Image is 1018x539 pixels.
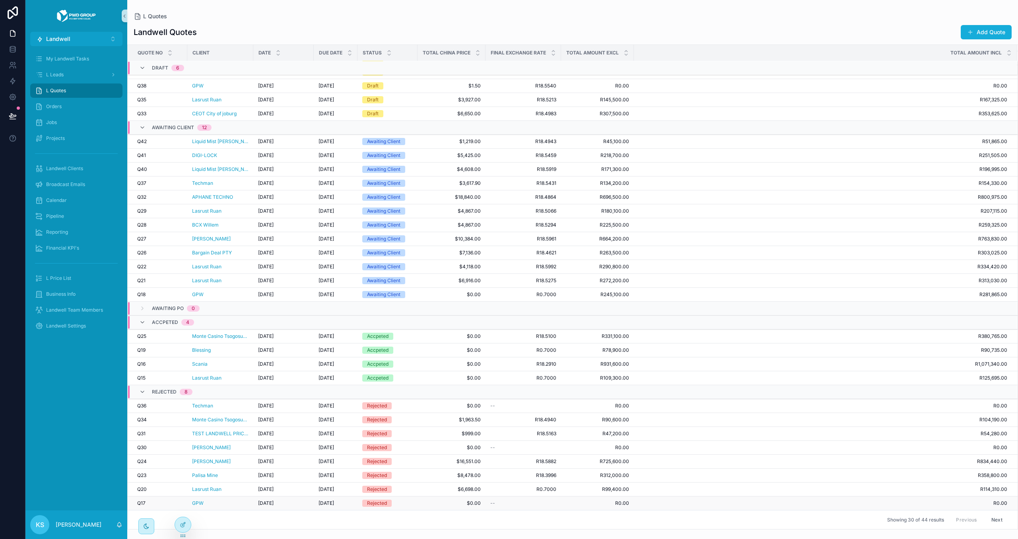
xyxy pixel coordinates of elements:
[566,264,629,270] span: R290,800.00
[192,277,221,284] span: Lasrust Ruan
[258,180,309,186] a: [DATE]
[362,82,413,89] a: Draft
[490,222,556,228] a: R18.5294
[258,111,309,117] a: [DATE]
[30,99,122,114] a: Orders
[362,166,413,173] a: Awaiting Client
[192,152,249,159] a: DIGI-LOCK
[319,83,353,89] a: [DATE]
[634,236,1007,242] a: R763,830.00
[258,250,309,256] a: [DATE]
[634,152,1007,159] span: R251,505.00
[192,152,217,159] span: DIGI-LOCK
[137,111,146,117] span: Q33
[46,245,79,251] span: Financial KPI's
[137,250,183,256] a: Q26
[490,180,556,186] a: R18.5431
[362,110,413,117] a: Draft
[422,222,481,228] a: $4,867.00
[566,236,629,242] span: R664,200.00
[634,166,1007,173] a: R196,995.00
[490,97,556,103] a: R18.5213
[634,264,1007,270] a: R334,420.00
[422,97,481,103] a: $3,927.00
[137,138,147,145] span: Q42
[258,152,309,159] a: [DATE]
[192,277,249,284] a: Lasrust Ruan
[422,208,481,214] span: $4,867.00
[258,152,274,159] span: [DATE]
[137,97,183,103] a: Q35
[192,208,249,214] a: Lasrust Ruan
[30,177,122,192] a: Broadcast Emails
[137,180,183,186] a: Q37
[46,103,62,110] span: Orders
[192,264,249,270] a: Lasrust Ruan
[192,111,249,117] a: CEOT City of joburg
[258,138,274,145] span: [DATE]
[362,194,413,201] a: Awaiting Client
[634,222,1007,228] a: R259,325.00
[30,52,122,66] a: My Landwell Tasks
[137,208,183,214] a: Q29
[566,208,629,214] a: R180,100.00
[367,96,379,103] div: Draft
[192,194,233,200] a: APHANE TECHNO
[258,208,274,214] span: [DATE]
[566,138,629,145] span: R45,100.00
[30,83,122,98] a: L Quotes
[46,197,67,204] span: Calendar
[319,264,353,270] a: [DATE]
[422,194,481,200] span: $18,840.00
[46,35,70,43] span: Landwell
[422,250,481,256] a: $7,136.00
[319,277,334,284] span: [DATE]
[367,82,379,89] div: Draft
[367,152,400,159] div: Awaiting Client
[192,111,237,117] span: CEOT City of joburg
[490,152,556,159] span: R18.5459
[634,250,1007,256] span: R303,025.00
[367,194,400,201] div: Awaiting Client
[46,275,71,281] span: L Price List
[566,83,629,89] a: R0.00
[319,97,353,103] a: [DATE]
[490,236,556,242] span: R18.5961
[258,138,309,145] a: [DATE]
[490,111,556,117] span: R18.4983
[258,277,309,284] a: [DATE]
[46,181,85,188] span: Broadcast Emails
[367,249,400,256] div: Awaiting Client
[422,264,481,270] span: $4,118.00
[490,138,556,145] a: R18.4943
[490,83,556,89] span: R18.5540
[422,138,481,145] a: $1,219.00
[566,180,629,186] span: R134,200.00
[192,250,232,256] span: Bargain Deal PTY
[367,180,400,187] div: Awaiting Client
[566,166,629,173] span: R171,300.00
[634,83,1007,89] a: R0.00
[634,194,1007,200] a: R800,975.00
[634,111,1007,117] a: R353,625.00
[362,263,413,270] a: Awaiting Client
[30,193,122,207] a: Calendar
[490,264,556,270] a: R18.5992
[192,97,221,103] span: Lasrust Ruan
[422,180,481,186] span: $3,617.90
[46,229,68,235] span: Reporting
[137,264,146,270] span: Q22
[319,166,334,173] span: [DATE]
[192,166,249,173] span: Liquid Mist [PERSON_NAME]
[566,250,629,256] span: R263,500.00
[362,180,413,187] a: Awaiting Client
[30,209,122,223] a: Pipeline
[422,111,481,117] a: $6,650.00
[367,110,379,117] div: Draft
[490,277,556,284] a: R18.5275
[258,236,274,242] span: [DATE]
[422,166,481,173] span: $4,608.00
[634,97,1007,103] a: R167,325.00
